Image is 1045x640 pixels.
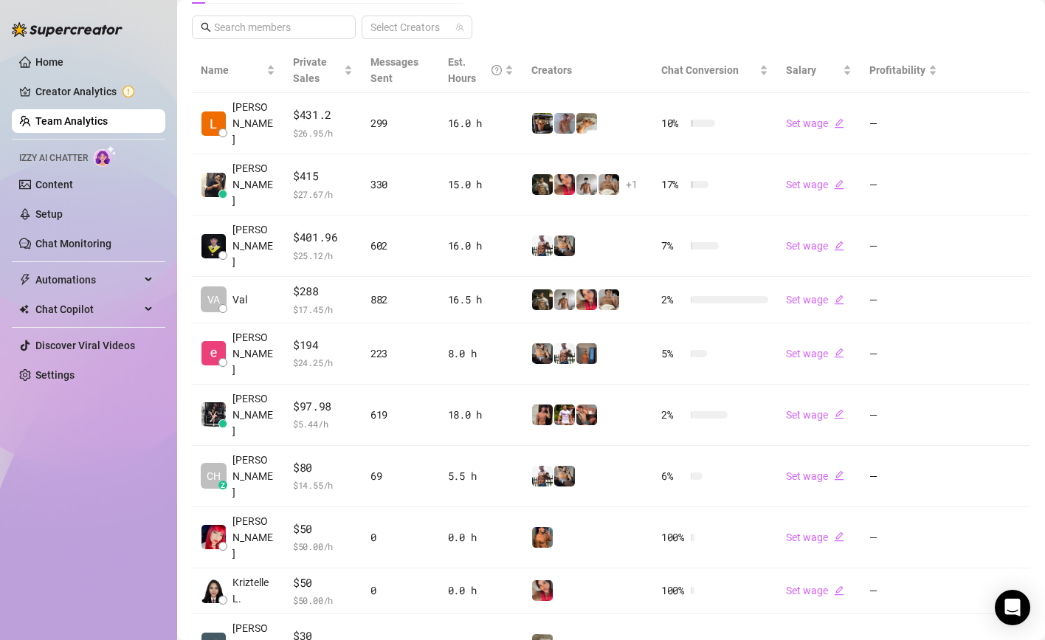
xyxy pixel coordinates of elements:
div: 882 [370,292,430,308]
span: edit [834,295,844,305]
a: Content [35,179,73,190]
span: edit [834,531,844,542]
span: [PERSON_NAME] [232,221,275,270]
a: Home [35,56,63,68]
span: 17 % [661,176,685,193]
span: $ 14.55 /h [293,478,353,492]
img: Hector [554,405,575,425]
a: Set wageedit [786,470,844,482]
div: 0 [370,582,430,599]
img: Vanessa [576,289,597,310]
span: edit [834,179,844,190]
img: Nathan [532,113,553,134]
a: Set wageedit [786,585,844,596]
div: Open Intercom Messenger [995,590,1030,625]
img: Chat Copilot [19,304,29,314]
td: — [861,277,946,323]
span: VA [207,292,220,308]
span: [PERSON_NAME] [232,513,275,562]
a: Team Analytics [35,115,108,127]
div: 8.0 h [448,345,514,362]
a: Discover Viral Videos [35,340,135,351]
span: $ 24.25 /h [293,355,353,370]
span: Salary [786,64,816,76]
th: Creators [522,48,652,93]
div: 299 [370,115,430,131]
span: search [201,22,211,32]
span: edit [834,409,844,419]
img: Vanessa [554,174,575,195]
span: $ 25.12 /h [293,248,353,263]
span: $194 [293,337,353,354]
span: $ 26.95 /h [293,125,353,140]
span: $ 27.67 /h [293,187,353,202]
span: $ 17.45 /h [293,302,353,317]
span: edit [834,348,844,358]
img: Osvaldo [576,405,597,425]
img: Kriztelle L. [201,579,226,603]
span: 7 % [661,238,685,254]
span: [PERSON_NAME] [232,329,275,378]
span: [PERSON_NAME] [232,452,275,500]
div: 223 [370,345,430,362]
span: Private Sales [293,56,327,84]
img: aussieboy_j [554,289,575,310]
span: Messages Sent [370,56,418,84]
img: Tony [532,289,553,310]
img: Sean Carino [201,173,226,197]
a: Set wageedit [786,179,844,190]
span: Chat Copilot [35,297,140,321]
div: Est. Hours [448,54,502,86]
div: 69 [370,468,430,484]
span: $97.98 [293,398,353,416]
span: edit [834,470,844,481]
img: Aussieboy_jfree [599,174,619,195]
img: Arianna Aguilar [201,402,226,427]
img: Lexter Ore [201,111,226,136]
a: Set wageedit [786,409,844,421]
td: — [861,323,946,385]
img: JUSTIN [532,466,553,486]
img: Zac [576,113,597,134]
span: Name [201,62,263,78]
a: Set wageedit [786,531,844,543]
span: [PERSON_NAME] [232,160,275,209]
img: George [532,343,553,364]
input: Search members [214,19,335,35]
span: [PERSON_NAME] [232,390,275,439]
span: $288 [293,283,353,300]
span: 100 % [661,529,685,546]
img: Enrique S. [201,341,226,365]
span: + 1 [626,176,638,193]
img: JG [532,527,553,548]
a: Set wageedit [786,348,844,359]
div: 0.0 h [448,582,514,599]
span: question-circle [492,54,502,86]
img: Zach [532,405,553,425]
span: team [455,23,464,32]
span: $431.2 [293,106,353,124]
span: Kriztelle L. [232,574,275,607]
a: Set wageedit [786,117,844,129]
span: $80 [293,459,353,477]
span: edit [834,118,844,128]
img: Tony [532,174,553,195]
div: 16.5 h [448,292,514,308]
img: Vanessa [532,580,553,601]
img: Ric John Derell… [201,234,226,258]
div: 330 [370,176,430,193]
div: 15.0 h [448,176,514,193]
div: 16.0 h [448,115,514,131]
span: 6 % [661,468,685,484]
span: $415 [293,168,353,185]
td: — [861,446,946,507]
span: Izzy AI Chatter [19,151,88,165]
td: — [861,385,946,446]
img: Aussieboy_jfree [599,289,619,310]
div: 16.0 h [448,238,514,254]
td: — [861,154,946,216]
div: 18.0 h [448,407,514,423]
td: — [861,93,946,154]
span: 2 % [661,407,685,423]
img: AI Chatter [94,145,117,167]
